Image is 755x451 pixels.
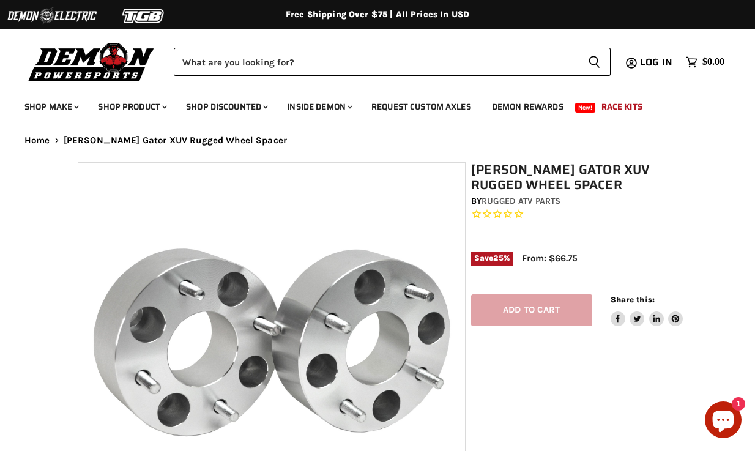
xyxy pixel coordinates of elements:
inbox-online-store-chat: Shopify online store chat [701,401,745,441]
img: Demon Electric Logo 2 [6,4,98,28]
a: Inside Demon [278,94,360,119]
span: New! [575,103,596,113]
span: Rated 0.0 out of 5 stars 0 reviews [471,208,683,221]
img: TGB Logo 2 [98,4,190,28]
a: Rugged ATV Parts [482,196,560,206]
span: Share this: [611,295,655,304]
a: Log in [634,57,680,68]
a: Home [24,135,50,146]
button: Search [578,48,611,76]
h1: [PERSON_NAME] Gator XUV Rugged Wheel Spacer [471,162,683,193]
a: Race Kits [592,94,652,119]
ul: Main menu [15,89,721,119]
a: Shop Discounted [177,94,275,119]
img: Demon Powersports [24,40,158,83]
a: $0.00 [680,53,731,71]
aside: Share this: [611,294,683,327]
div: by [471,195,683,208]
form: Product [174,48,611,76]
span: From: $66.75 [522,253,578,264]
span: 25 [493,253,503,263]
span: Save % [471,252,513,265]
a: Shop Product [89,94,174,119]
span: Log in [640,54,672,70]
input: Search [174,48,578,76]
a: Shop Make [15,94,86,119]
a: Request Custom Axles [362,94,480,119]
span: $0.00 [702,56,724,68]
span: [PERSON_NAME] Gator XUV Rugged Wheel Spacer [64,135,287,146]
a: Demon Rewards [483,94,573,119]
